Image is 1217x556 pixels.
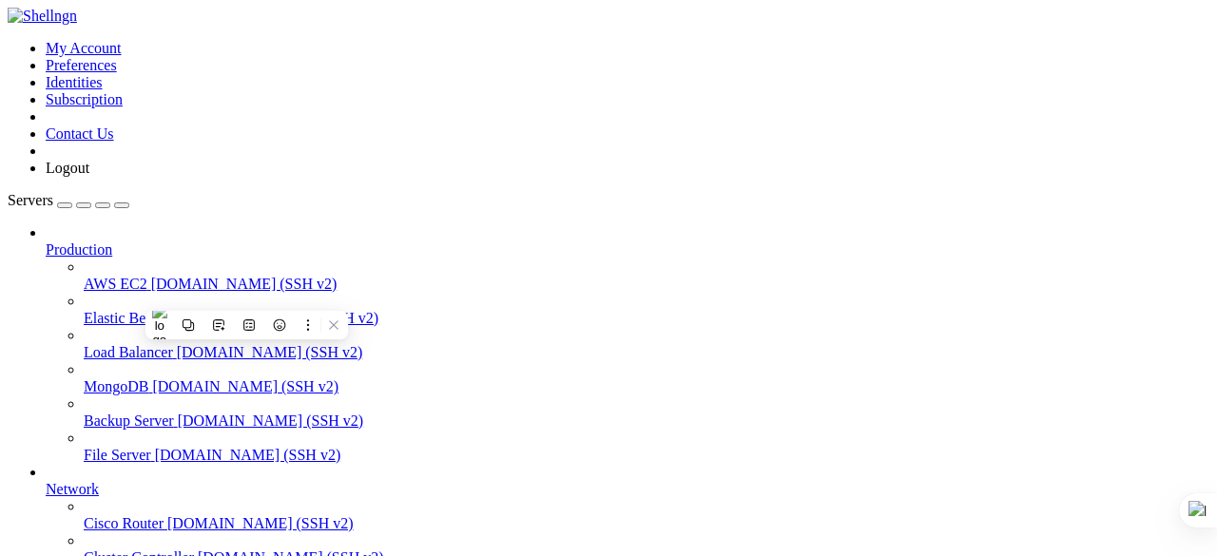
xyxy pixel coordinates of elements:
x-row: -rw-r--r-- 1 root root 60 [DATE] 21:33 index.css [8,56,969,72]
x-row: -rw-r--r-- 1 root root 540 [DATE] 21:24 main.jsx [8,88,969,105]
a: My Account [46,40,122,56]
span: pages [319,105,357,120]
span:  [763,169,770,184]
span: services [319,137,380,152]
span:  [161,218,168,234]
a: AWS EC2 [DOMAIN_NAME] (SSH v2) [84,276,1209,293]
span:  [161,169,168,185]
span: /var/www/ClipInsights/Frontend/src [443,234,702,250]
li: AWS EC2 [DOMAIN_NAME] (SSH v2) [84,259,1209,293]
a: Contact Us [46,125,114,142]
span:  [763,218,770,233]
a: File Server [DOMAIN_NAME] (SSH v2) [84,447,1209,464]
x-row: (clip-insights3) [8,234,969,250]
li: Load Balancer [DOMAIN_NAME] (SSH v2) [84,327,1209,361]
li: Elastic Beanstalk [DOMAIN_NAME] (SSH v2) [84,293,1209,327]
x-row: drwxr-xr-x 2 root root 4096 [DATE] 03:20 [8,153,969,169]
span: components [319,8,396,23]
span: clip-insights3 [192,169,299,185]
li: Cisco Router [DOMAIN_NAME] (SSH v2) [84,498,1209,532]
span: ✘ [137,234,145,250]
x-row: drwxr-xr-x 2 root root 4096 [DATE] 22:00 [8,137,969,153]
x-row: (clip-insights3) [8,218,969,234]
span: root@vmi2350242 [321,234,435,250]
span: ⚡ [137,218,153,234]
span: /var/www/ClipInsights/Frontend/src [435,218,694,234]
span: t [8,185,15,201]
span: ⚡ [137,169,153,185]
span:  [428,218,435,234]
span: Servers [8,192,53,208]
span: ials.js [15,185,68,201]
a: Logout [46,160,89,176]
x-row: -rw-r--r-- 1 root root 109 [DATE] 14:50 credentials.js [8,40,969,56]
x-row: (clip-insights3) [8,169,969,185]
span:  [770,234,778,249]
span: [DOMAIN_NAME] (SSH v2) [193,310,379,326]
li: File Server [DOMAIN_NAME] (SSH v2) [84,430,1209,464]
x-row: export const GOOGLE_CLIENT_ID = '[DOMAIN_NAME]'; [8,201,969,218]
x-row: drwxr-xr-x 2 root root 4096 [DATE] 14:43 [8,121,969,137]
span: root@vmi2350242 [314,169,428,185]
a: Load Balancer [DOMAIN_NAME] (SSH v2) [84,344,1209,361]
a: Network [46,481,1209,498]
span:  [306,234,314,250]
span: layouts [319,72,373,87]
span: root@vmi2350242 [314,218,428,234]
x-row: drwxr-xr-x 2 root root 4096 [DATE] 03:20 [8,72,969,88]
span: Production [46,241,112,258]
span: 🐍 [184,234,200,250]
span: creden [808,169,854,184]
a: MongoDB [DOMAIN_NAME] (SSH v2) [84,378,1209,395]
span: 🐍 [176,218,192,234]
span: clip-insights3 [192,218,299,234]
x-row: drwxr-xr-x 2 root root 4096 [DATE] 21:33 [8,24,969,40]
x-row: drwxr-xr-x 10 root root 4096 [DATE] 14:43 [8,105,969,121]
span:  [168,234,176,250]
li: Backup Server [DOMAIN_NAME] (SSH v2) [84,395,1209,430]
span: [DOMAIN_NAME] (SSH v2) [177,344,363,360]
span:  [694,169,702,185]
li: Production [46,224,1209,464]
span:  [694,218,702,234]
span:  [299,218,306,234]
img: Shellngn [8,8,77,25]
span: 🐍 [176,169,192,185]
div: (111, 14) [898,234,905,250]
span: /var/www/ClipInsights/Frontend/src [435,169,694,185]
span: Cisco Router [84,515,164,531]
span: Backup Server [84,412,174,429]
span: Load Balancer [84,344,173,360]
span: context [319,24,373,39]
li: MongoDB [DOMAIN_NAME] (SSH v2) [84,361,1209,395]
x-row: drwxr-xr-x 8 root root 4096 [DATE] 12:41 [8,8,969,24]
span:  [435,234,443,250]
span:  [702,234,709,250]
span: File Server [84,447,151,463]
span: MongoDB [84,378,148,394]
a: Cisco Router [DOMAIN_NAME] (SSH v2) [84,515,1209,532]
span: [DOMAIN_NAME] (SSH v2) [152,378,338,394]
span: ↱ main ± [702,169,763,185]
span: ↱ main ± [709,234,770,250]
span: [DOMAIN_NAME] (SSH v2) [167,515,354,531]
span: Elastic Beanstalk [84,310,189,326]
span: [DOMAIN_NAME] (SSH v2) [178,412,364,429]
span: clip-insights3 [200,234,306,250]
span: routes [319,121,365,136]
span: AWS EC2 [84,276,147,292]
a: Elastic Beanstalk [DOMAIN_NAME] (SSH v2) [84,310,1209,327]
a: Subscription [46,91,123,107]
a: Backup Server [DOMAIN_NAME] (SSH v2) [84,412,1209,430]
span:  [299,169,306,185]
span: cat [778,169,801,184]
span: [DOMAIN_NAME] (SSH v2) [155,447,341,463]
span: Network [46,481,99,497]
span: [DOMAIN_NAME] (SSH v2) [151,276,338,292]
a: Servers [8,192,129,208]
span: utils [319,153,357,168]
a: Production [46,241,1209,259]
span:  [428,169,435,185]
a: Identities [46,74,103,90]
span: ↱ main ± [702,218,763,234]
